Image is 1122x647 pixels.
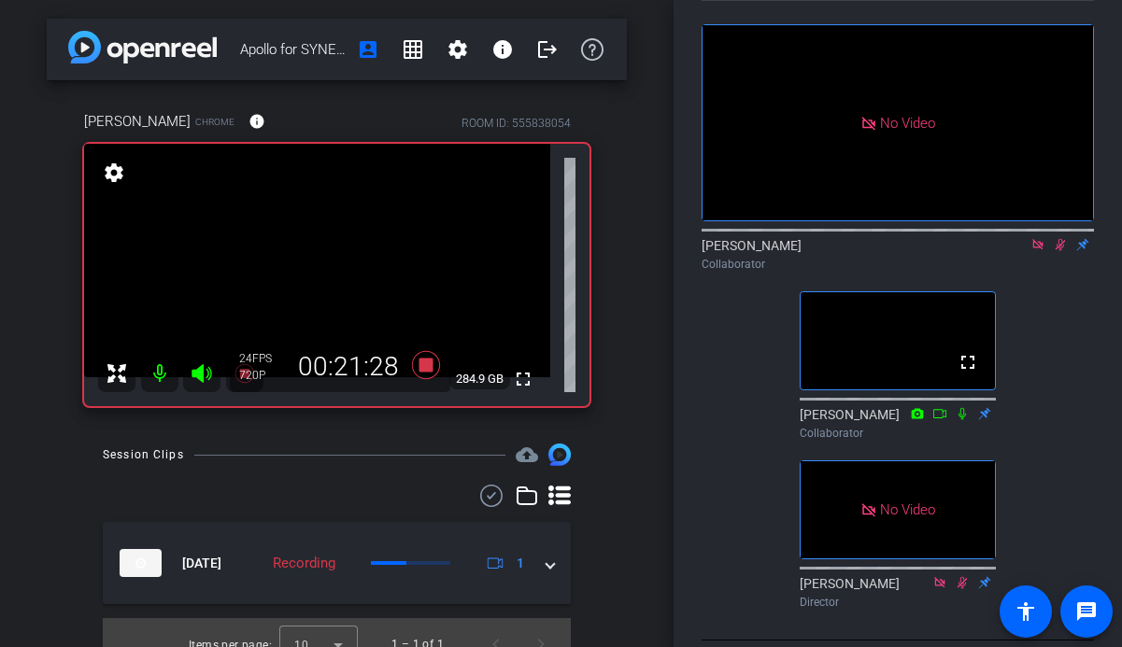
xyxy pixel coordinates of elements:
mat-expansion-panel-header: thumb-nail[DATE]Recording1 [103,522,571,604]
div: 24 [239,351,286,366]
span: 1 [517,554,524,573]
span: [DATE] [182,554,221,573]
mat-icon: account_box [357,38,379,61]
mat-icon: logout [536,38,559,61]
mat-icon: info [491,38,514,61]
span: [PERSON_NAME] [84,111,191,132]
div: Session Clips [103,445,184,464]
span: 284.9 GB [449,368,510,390]
div: [PERSON_NAME] [800,405,996,442]
div: Collaborator [800,425,996,442]
mat-icon: grid_on [402,38,424,61]
div: Recording [263,553,345,574]
img: app-logo [68,31,217,63]
div: 720P [239,368,286,383]
div: [PERSON_NAME] [702,236,1094,273]
span: No Video [880,500,935,517]
mat-icon: message [1075,600,1098,623]
mat-icon: info [249,113,265,130]
span: FPS [252,352,272,365]
span: Apollo for SYNERGY 2025 [240,31,346,68]
span: Destinations for your clips [516,443,538,466]
span: Chrome [195,115,234,129]
span: No Video [880,114,935,131]
mat-icon: settings [447,38,469,61]
div: 00:21:28 [286,351,411,383]
img: thumb-nail [120,549,162,577]
mat-icon: cloud_upload [516,443,538,466]
img: Session clips [548,443,571,466]
mat-icon: settings [101,162,127,184]
div: Director [800,594,996,611]
div: ROOM ID: 555838054 [462,115,571,132]
mat-icon: accessibility [1015,600,1037,623]
div: [PERSON_NAME] [800,574,996,611]
mat-icon: fullscreen [512,368,534,390]
div: Collaborator [702,256,1094,273]
mat-icon: fullscreen [957,351,979,373]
